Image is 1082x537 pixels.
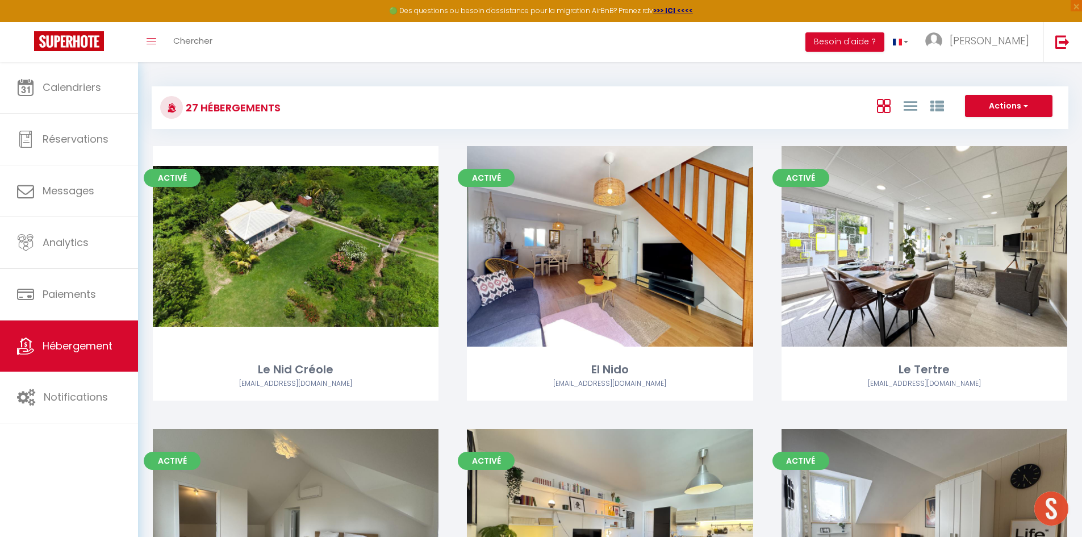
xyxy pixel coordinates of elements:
[458,169,515,187] span: Activé
[153,378,438,389] div: Airbnb
[805,32,884,52] button: Besoin d'aide ?
[467,361,753,378] div: El Nido
[173,35,212,47] span: Chercher
[925,32,942,49] img: ...
[950,34,1029,48] span: [PERSON_NAME]
[153,361,438,378] div: Le Nid Créole
[43,287,96,301] span: Paiements
[772,169,829,187] span: Activé
[183,95,281,120] h3: 27 Hébergements
[917,22,1043,62] a: ... [PERSON_NAME]
[930,96,944,115] a: Vue par Groupe
[34,31,104,51] img: Super Booking
[467,378,753,389] div: Airbnb
[653,6,693,15] a: >>> ICI <<<<
[165,22,221,62] a: Chercher
[43,339,112,353] span: Hébergement
[965,95,1052,118] button: Actions
[782,361,1067,378] div: Le Tertre
[458,452,515,470] span: Activé
[772,452,829,470] span: Activé
[43,80,101,94] span: Calendriers
[1034,492,1068,526] div: Ouvrir le chat
[144,169,200,187] span: Activé
[904,96,917,115] a: Vue en Liste
[877,96,891,115] a: Vue en Box
[1055,35,1070,49] img: logout
[43,184,94,198] span: Messages
[144,452,200,470] span: Activé
[44,390,108,404] span: Notifications
[43,235,89,249] span: Analytics
[782,378,1067,389] div: Airbnb
[43,132,108,146] span: Réservations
